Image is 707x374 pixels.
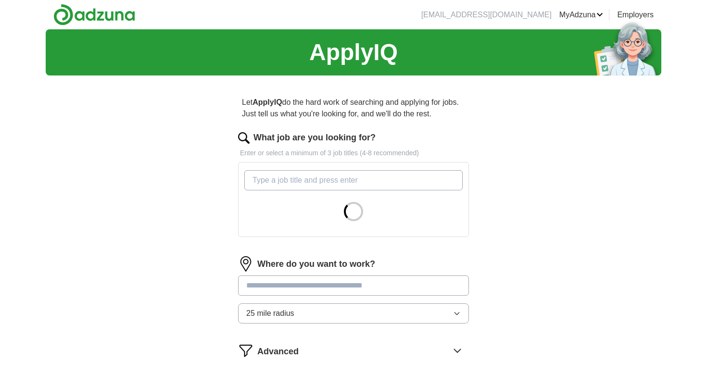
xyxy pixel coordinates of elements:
button: 25 mile radius [238,303,469,324]
label: What job are you looking for? [253,131,376,144]
img: search.png [238,132,250,144]
strong: ApplyIQ [252,98,282,106]
img: location.png [238,256,253,272]
h1: ApplyIQ [309,35,398,70]
p: Enter or select a minimum of 3 job titles (4-8 recommended) [238,148,469,158]
img: filter [238,343,253,358]
span: 25 mile radius [246,308,294,319]
p: Let do the hard work of searching and applying for jobs. Just tell us what you're looking for, an... [238,93,469,124]
input: Type a job title and press enter [244,170,463,190]
a: Employers [617,9,654,21]
li: [EMAIL_ADDRESS][DOMAIN_NAME] [421,9,552,21]
img: Adzuna logo [53,4,135,25]
span: Advanced [257,345,299,358]
label: Where do you want to work? [257,258,375,271]
a: MyAdzuna [559,9,604,21]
